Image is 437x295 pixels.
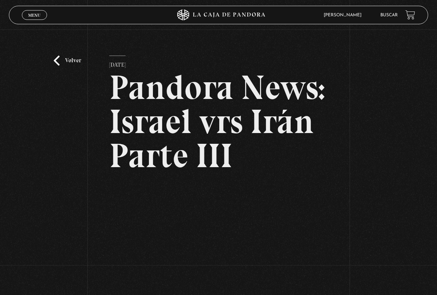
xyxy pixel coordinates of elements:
[54,56,81,66] a: Volver
[320,13,369,17] span: [PERSON_NAME]
[26,19,43,24] span: Cerrar
[109,56,126,71] p: [DATE]
[405,10,415,20] a: View your shopping cart
[380,13,398,17] a: Buscar
[28,13,40,17] span: Menu
[109,71,327,173] h2: Pandora News: Israel vrs Irán Parte III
